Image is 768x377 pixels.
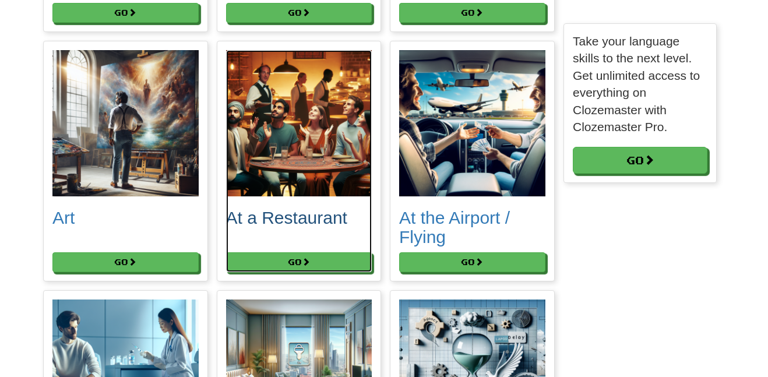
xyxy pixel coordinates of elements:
[52,50,199,196] img: 5fe5a49d-7ac4-42c3-aa71-3a65d86e7586.small.png
[399,252,545,272] button: Go
[52,252,199,272] button: Go
[573,33,707,135] p: Take your language skills to the next level. Get unlimited access to everything on Clozemaster wi...
[226,3,372,23] button: Go
[226,252,372,272] button: Go
[226,208,372,227] h2: At a Restaurant
[399,50,545,196] img: 465da693-45e6-47bc-8e67-b9248531da27.small.png
[399,208,545,246] h2: At the Airport / Flying
[52,50,199,272] a: Art Go
[399,50,545,272] a: At the Airport / Flying Go
[226,50,372,272] a: At a Restaurant Go
[52,3,199,23] button: Go
[573,147,707,174] a: Go
[399,3,545,23] button: Go
[226,50,372,196] img: d5c9418e-191b-45a3-adda-cac0d363f62f.small.png
[52,208,199,227] h2: Art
